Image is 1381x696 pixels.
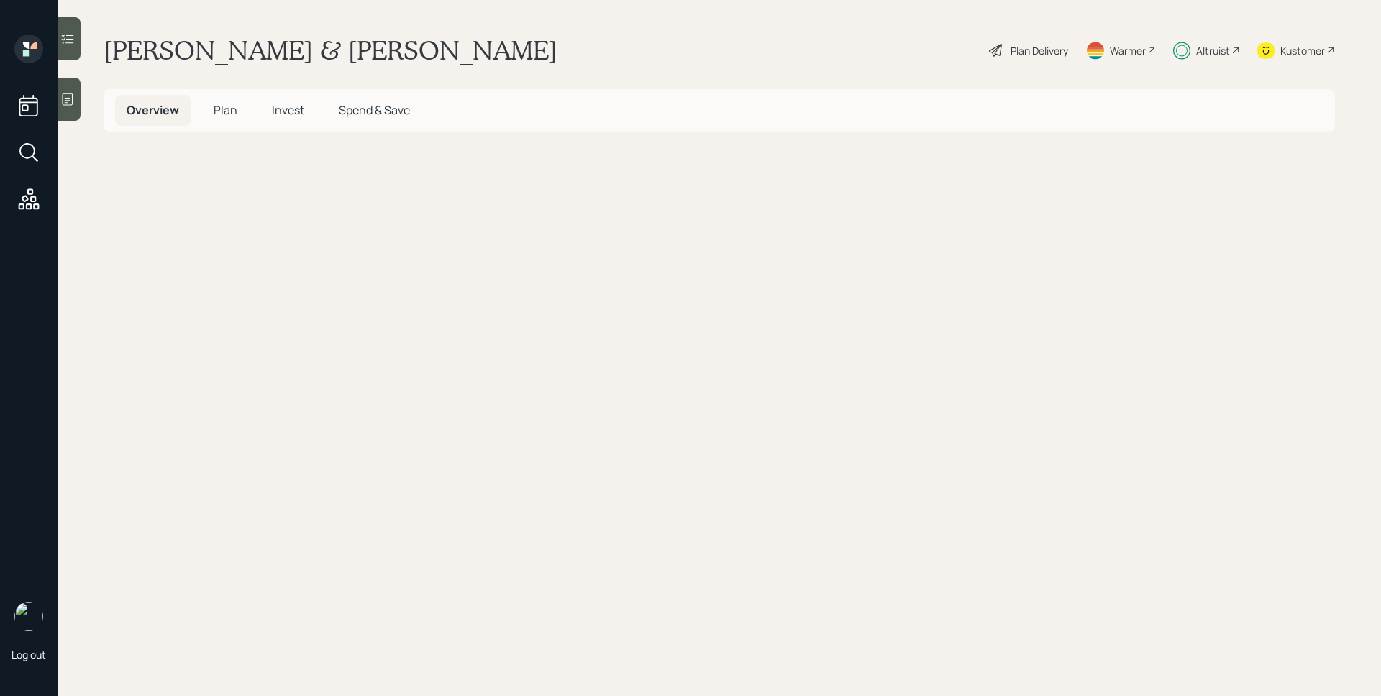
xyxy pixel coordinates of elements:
[272,102,304,118] span: Invest
[104,35,557,66] h1: [PERSON_NAME] & [PERSON_NAME]
[14,602,43,631] img: james-distasi-headshot.png
[339,102,410,118] span: Spend & Save
[1280,43,1325,58] div: Kustomer
[1110,43,1146,58] div: Warmer
[1196,43,1230,58] div: Altruist
[214,102,237,118] span: Plan
[12,648,46,661] div: Log out
[1011,43,1068,58] div: Plan Delivery
[127,102,179,118] span: Overview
